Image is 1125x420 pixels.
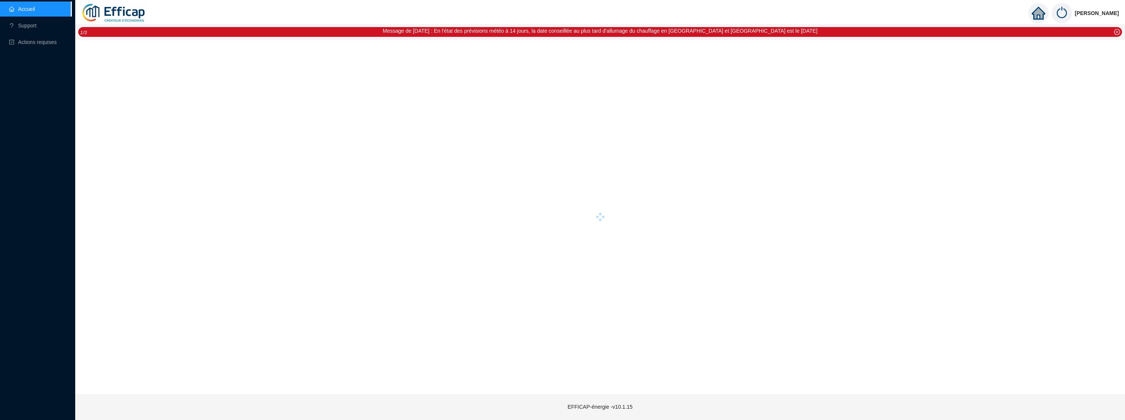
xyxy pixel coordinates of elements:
[1032,6,1045,20] span: home
[1075,1,1119,25] span: [PERSON_NAME]
[1114,29,1120,35] span: close-circle
[383,27,818,35] div: Message de [DATE] : En l'état des prévisions météo à 14 jours, la date conseillée au plus tard d'...
[9,39,14,45] span: check-square
[9,6,35,12] a: homeAccueil
[9,23,36,29] a: questionSupport
[80,30,87,35] i: 1 / 3
[568,404,633,410] span: EFFICAP-énergie - v10.1.15
[1052,3,1072,23] img: power
[18,39,57,45] span: Actions requises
